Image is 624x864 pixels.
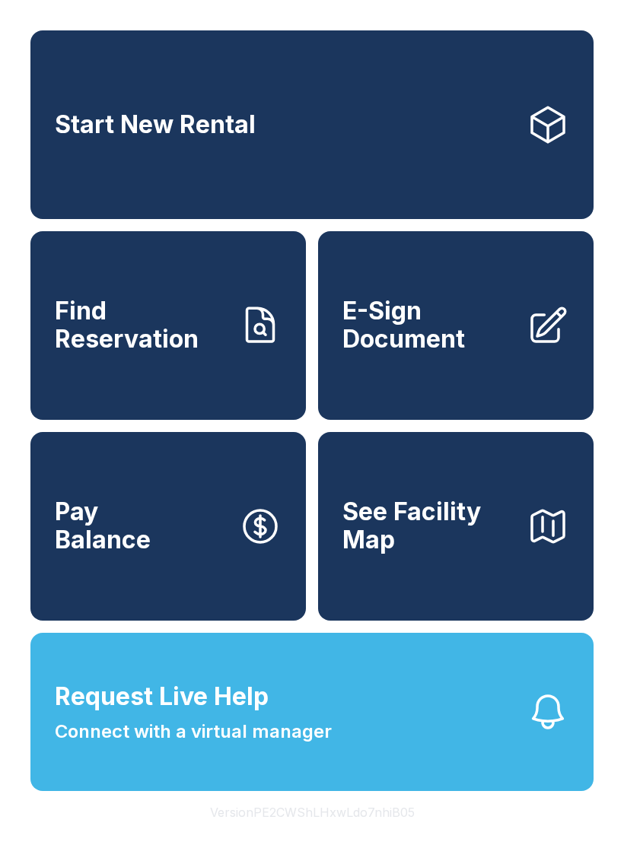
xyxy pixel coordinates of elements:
span: Connect with a virtual manager [55,718,332,745]
span: E-Sign Document [342,297,514,353]
a: Find Reservation [30,231,306,420]
span: Request Live Help [55,678,269,715]
a: E-Sign Document [318,231,594,420]
span: Pay Balance [55,498,151,554]
span: Start New Rental [55,111,256,139]
button: VersionPE2CWShLHxwLdo7nhiB05 [198,791,427,834]
span: See Facility Map [342,498,514,554]
button: See Facility Map [318,432,594,621]
button: Request Live HelpConnect with a virtual manager [30,633,594,791]
a: Start New Rental [30,30,594,219]
a: PayBalance [30,432,306,621]
span: Find Reservation [55,297,227,353]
